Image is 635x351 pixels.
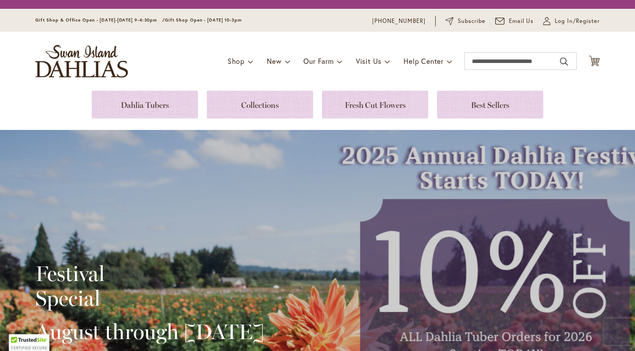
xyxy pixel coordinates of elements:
span: Visit Us [356,56,381,66]
span: Log In/Register [555,17,600,26]
a: Email Us [495,17,534,26]
span: Shop [228,56,245,66]
a: [PHONE_NUMBER] [372,17,426,26]
h2: Festival Special [35,261,264,310]
span: Gift Shop Open - [DATE] 10-3pm [165,17,242,23]
a: Subscribe [445,17,486,26]
span: Help Center [403,56,444,66]
a: store logo [35,45,128,78]
span: New [267,56,281,66]
button: Search [560,55,568,69]
a: Log In/Register [543,17,600,26]
span: Subscribe [458,17,486,26]
span: Our Farm [303,56,333,66]
span: Gift Shop & Office Open - [DATE]-[DATE] 9-4:30pm / [35,17,165,23]
span: Email Us [509,17,534,26]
